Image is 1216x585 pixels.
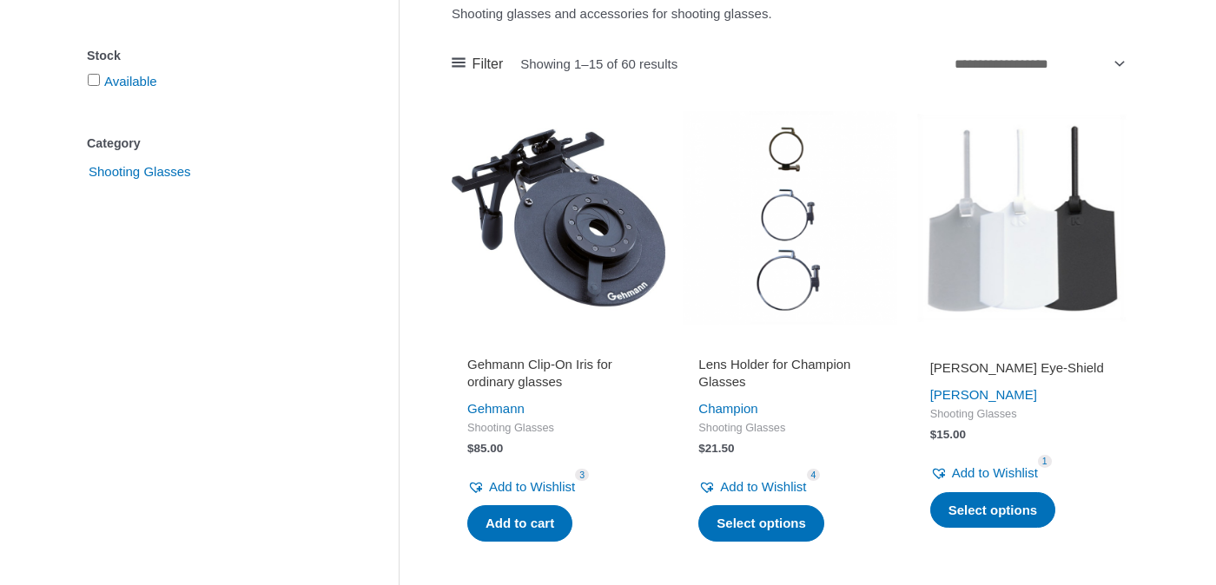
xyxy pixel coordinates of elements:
span: $ [930,428,937,441]
span: 3 [575,469,589,482]
img: Gehmann Clip-On Iris [452,111,665,325]
span: Add to Wishlist [952,465,1038,480]
span: Add to Wishlist [720,479,806,494]
a: Available [104,74,157,89]
span: Shooting Glasses [930,407,1113,422]
a: Add to Wishlist [467,475,575,499]
input: Available [88,74,100,86]
bdi: 85.00 [467,442,503,455]
iframe: Customer reviews powered by Trustpilot [698,335,881,356]
div: Category [87,131,347,156]
h2: Gehmann Clip-On Iris for ordinary glasses [467,356,650,390]
h2: [PERSON_NAME] Eye-Shield [930,359,1113,377]
p: Shooting glasses and accessories for shooting glasses. [452,2,1128,26]
iframe: Customer reviews powered by Trustpilot [467,335,650,356]
a: Gehmann [467,401,525,416]
span: Add to Wishlist [489,479,575,494]
a: Select options for “Knobloch Eye-Shield” [930,492,1056,529]
img: Lens Holder for Champion Glasses [683,111,896,325]
div: Stock [87,43,347,69]
a: [PERSON_NAME] Eye-Shield [930,359,1113,383]
a: Filter [452,51,503,77]
a: Add to Wishlist [930,461,1038,485]
span: Shooting Glasses [87,157,193,187]
bdi: 21.50 [698,442,734,455]
span: $ [467,442,474,455]
iframe: Customer reviews powered by Trustpilot [930,335,1113,356]
a: Add to cart: “Gehmann Clip-On Iris for ordinary glasses” [467,505,572,542]
a: Champion [698,401,757,416]
span: 1 [1038,455,1052,468]
a: Select options for “Lens Holder for Champion Glasses” [698,505,824,542]
bdi: 15.00 [930,428,966,441]
a: Gehmann Clip-On Iris for ordinary glasses [467,356,650,397]
span: Filter [473,51,504,77]
a: Lens Holder for Champion Glasses [698,356,881,397]
a: Add to Wishlist [698,475,806,499]
a: [PERSON_NAME] [930,387,1037,402]
span: 4 [807,469,821,482]
p: Showing 1–15 of 60 results [520,57,677,70]
img: Knobloch Eye-Shield [915,111,1128,325]
span: Shooting Glasses [698,421,881,436]
h2: Lens Holder for Champion Glasses [698,356,881,390]
a: Shooting Glasses [87,163,193,178]
span: Shooting Glasses [467,421,650,436]
span: $ [698,442,705,455]
select: Shop order [948,49,1128,79]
